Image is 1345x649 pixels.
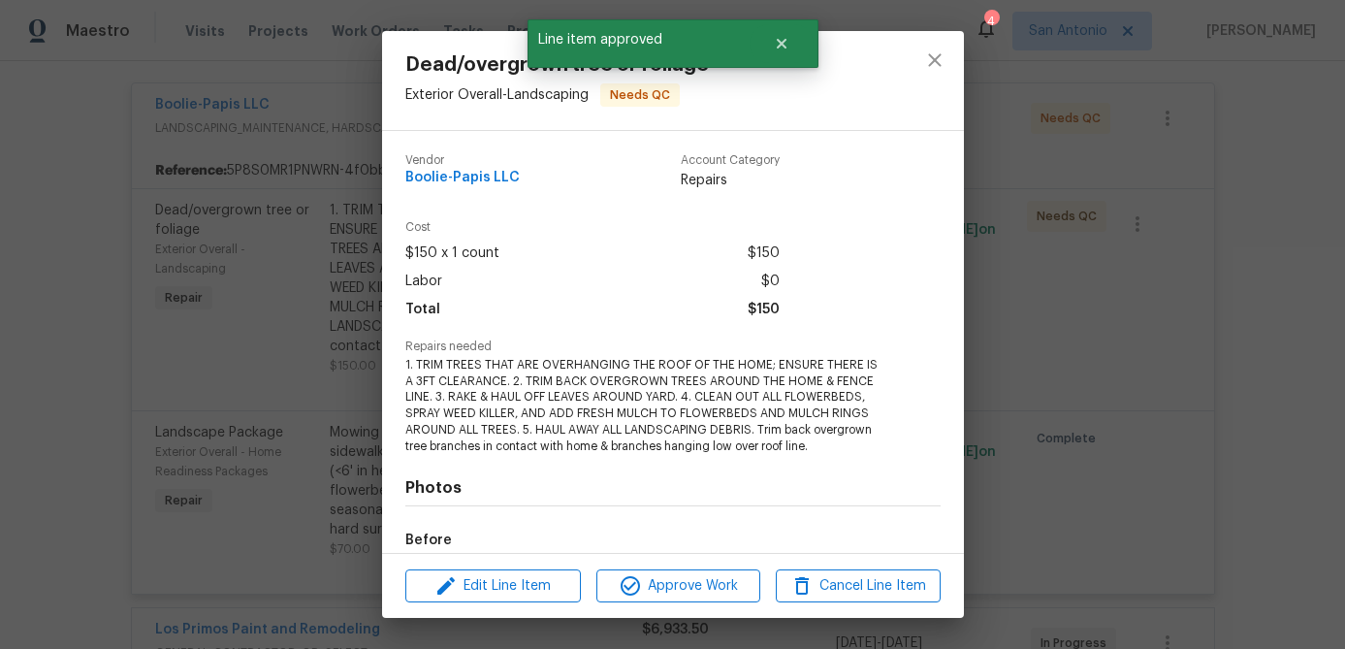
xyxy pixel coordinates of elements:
span: Line item approved [528,19,750,60]
h4: Photos [405,478,941,498]
span: Repairs [681,171,780,190]
span: $150 [748,240,780,268]
span: Cancel Line Item [782,574,934,599]
button: Close [750,24,814,63]
span: Account Category [681,154,780,167]
span: Approve Work [602,574,754,599]
span: Labor [405,268,442,296]
button: Approve Work [596,569,760,603]
span: Edit Line Item [411,574,575,599]
span: $150 [748,296,780,324]
button: Cancel Line Item [776,569,940,603]
span: Repairs needed [405,341,941,353]
span: $150 x 1 count [405,240,499,268]
span: Boolie-Papis LLC [405,171,520,185]
h5: Before [405,534,452,547]
span: Dead/overgrown tree or foliage [405,54,709,76]
div: 4 [984,12,998,31]
button: Edit Line Item [405,569,581,603]
span: $0 [761,268,780,296]
span: Vendor [405,154,520,167]
span: Total [405,296,440,324]
span: 1. TRIM TREES THAT ARE OVERHANGING THE ROOF OF THE HOME; ENSURE THERE IS A 3FT CLEARANCE. 2. TRIM... [405,357,887,455]
span: Exterior Overall - Landscaping [405,88,589,102]
span: Cost [405,221,780,234]
button: close [912,37,958,83]
span: Needs QC [602,85,678,105]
